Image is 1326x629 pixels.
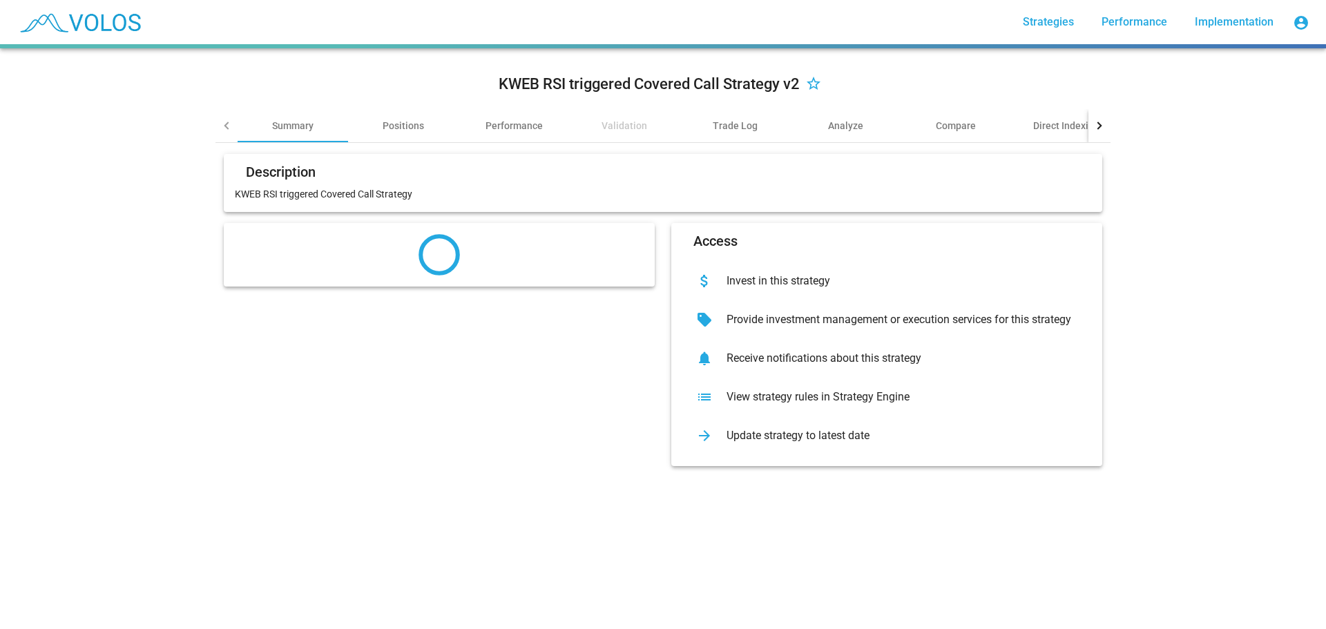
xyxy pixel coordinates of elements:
[828,119,863,133] div: Analyze
[486,119,543,133] div: Performance
[693,347,715,369] mat-icon: notifications
[805,77,822,93] mat-icon: star_border
[693,386,715,408] mat-icon: list
[693,270,715,292] mat-icon: attach_money
[693,309,715,331] mat-icon: sell
[713,119,758,133] div: Trade Log
[235,187,1091,201] p: KWEB RSI triggered Covered Call Strategy
[682,262,1091,300] button: Invest in this strategy
[1090,10,1178,35] a: Performance
[693,425,715,447] mat-icon: arrow_forward
[1033,119,1099,133] div: Direct Indexing
[1293,14,1309,31] mat-icon: account_circle
[715,351,1080,365] div: Receive notifications about this strategy
[215,143,1111,477] summary: DescriptionKWEB RSI triggered Covered Call StrategyAccessInvest in this strategyProvide investmen...
[1195,15,1274,28] span: Implementation
[602,119,647,133] div: Validation
[682,300,1091,339] button: Provide investment management or execution services for this strategy
[1102,15,1167,28] span: Performance
[715,390,1080,404] div: View strategy rules in Strategy Engine
[715,313,1080,327] div: Provide investment management or execution services for this strategy
[1184,10,1285,35] a: Implementation
[246,165,316,179] mat-card-title: Description
[682,378,1091,416] button: View strategy rules in Strategy Engine
[682,416,1091,455] button: Update strategy to latest date
[1012,10,1085,35] a: Strategies
[499,73,800,95] div: KWEB RSI triggered Covered Call Strategy v2
[693,234,738,248] mat-card-title: Access
[682,339,1091,378] button: Receive notifications about this strategy
[272,119,314,133] div: Summary
[1023,15,1074,28] span: Strategies
[11,5,148,39] img: blue_transparent.png
[715,429,1080,443] div: Update strategy to latest date
[936,119,976,133] div: Compare
[383,119,424,133] div: Positions
[715,274,1080,288] div: Invest in this strategy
